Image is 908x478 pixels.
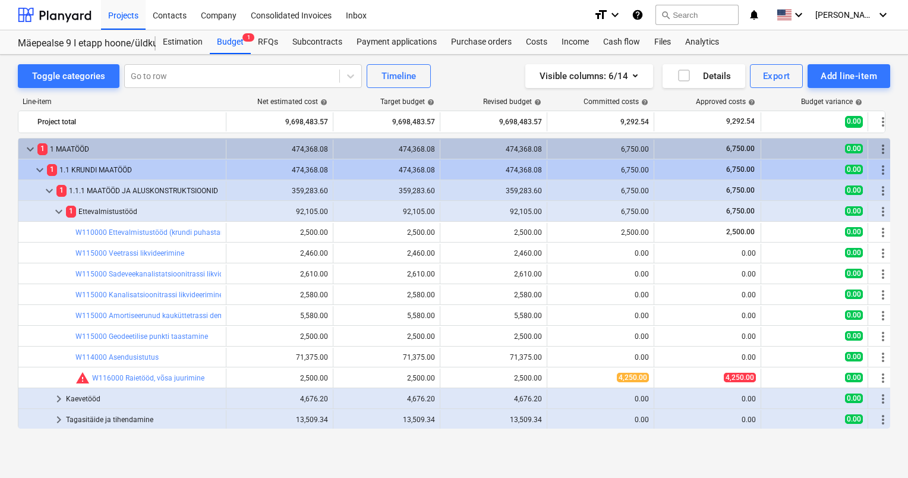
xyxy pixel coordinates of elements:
[876,392,890,406] span: More actions
[639,99,648,106] span: help
[849,421,908,478] iframe: Chat Widget
[876,205,890,219] span: More actions
[876,8,890,22] i: keyboard_arrow_down
[655,5,739,25] button: Search
[659,353,756,361] div: 0.00
[725,186,756,194] span: 6,750.00
[75,270,251,278] a: W115000 Sadeveekanalistatsioonitrassi likvideerimine
[584,98,648,106] div: Committed costs
[338,270,435,278] div: 2,610.00
[338,228,435,237] div: 2,500.00
[552,416,649,424] div: 0.00
[659,312,756,320] div: 0.00
[876,371,890,385] span: More actions
[231,416,328,424] div: 13,509.34
[32,68,105,84] div: Toggle categories
[594,8,608,22] i: format_size
[552,112,649,131] div: 9,292.54
[445,270,542,278] div: 2,610.00
[815,10,875,20] span: [PERSON_NAME]
[876,246,890,260] span: More actions
[242,33,254,42] span: 1
[808,64,890,88] button: Add line-item
[845,165,863,174] span: 0.00
[552,228,649,237] div: 2,500.00
[338,291,435,299] div: 2,580.00
[876,267,890,281] span: More actions
[231,207,328,216] div: 92,105.00
[678,30,726,54] a: Analytics
[845,290,863,299] span: 0.00
[338,166,435,174] div: 474,368.08
[210,30,251,54] div: Budget
[445,207,542,216] div: 92,105.00
[445,187,542,195] div: 359,283.60
[445,312,542,320] div: 5,580.00
[821,68,877,84] div: Add line-item
[659,291,756,299] div: 0.00
[338,207,435,216] div: 92,105.00
[532,99,541,106] span: help
[445,332,542,341] div: 2,500.00
[608,8,622,22] i: keyboard_arrow_down
[677,68,731,84] div: Details
[257,98,327,106] div: Net estimated cost
[52,205,66,219] span: keyboard_arrow_down
[876,225,890,240] span: More actions
[552,332,649,341] div: 0.00
[231,187,328,195] div: 359,283.60
[763,68,790,84] div: Export
[92,374,204,382] a: W116000 Raietööd, võsa juurimine
[876,288,890,302] span: More actions
[554,30,596,54] a: Income
[845,352,863,361] span: 0.00
[552,166,649,174] div: 6,750.00
[75,332,208,341] a: W115000 Geodeetilise punkti taastamine
[231,353,328,361] div: 71,375.00
[231,291,328,299] div: 2,580.00
[725,228,756,236] span: 2,500.00
[750,64,803,88] button: Export
[663,64,745,88] button: Details
[876,115,890,129] span: More actions
[23,142,37,156] span: keyboard_arrow_down
[552,291,649,299] div: 0.00
[445,249,542,257] div: 2,460.00
[519,30,554,54] a: Costs
[338,416,435,424] div: 13,509.34
[552,207,649,216] div: 6,750.00
[845,227,863,237] span: 0.00
[445,166,542,174] div: 474,368.08
[37,143,48,155] span: 1
[552,395,649,403] div: 0.00
[445,112,542,131] div: 9,698,483.57
[845,331,863,341] span: 0.00
[696,98,755,106] div: Approved costs
[725,117,756,127] span: 9,292.54
[338,187,435,195] div: 359,283.60
[659,395,756,403] div: 0.00
[66,389,221,408] div: Kaevetööd
[156,30,210,54] div: Estimation
[445,353,542,361] div: 71,375.00
[231,374,328,382] div: 2,500.00
[251,30,285,54] a: RFQs
[659,249,756,257] div: 0.00
[231,249,328,257] div: 2,460.00
[75,228,316,237] a: W110000 Ettevalmistustööd (krundi puhastamine prügist, vanad aiad jms)
[552,249,649,257] div: 0.00
[845,310,863,320] span: 0.00
[42,184,56,198] span: keyboard_arrow_down
[210,30,251,54] a: Budget1
[37,112,221,131] div: Project total
[552,187,649,195] div: 6,750.00
[231,228,328,237] div: 2,500.00
[349,30,444,54] a: Payment applications
[876,163,890,177] span: More actions
[318,99,327,106] span: help
[444,30,519,54] a: Purchase orders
